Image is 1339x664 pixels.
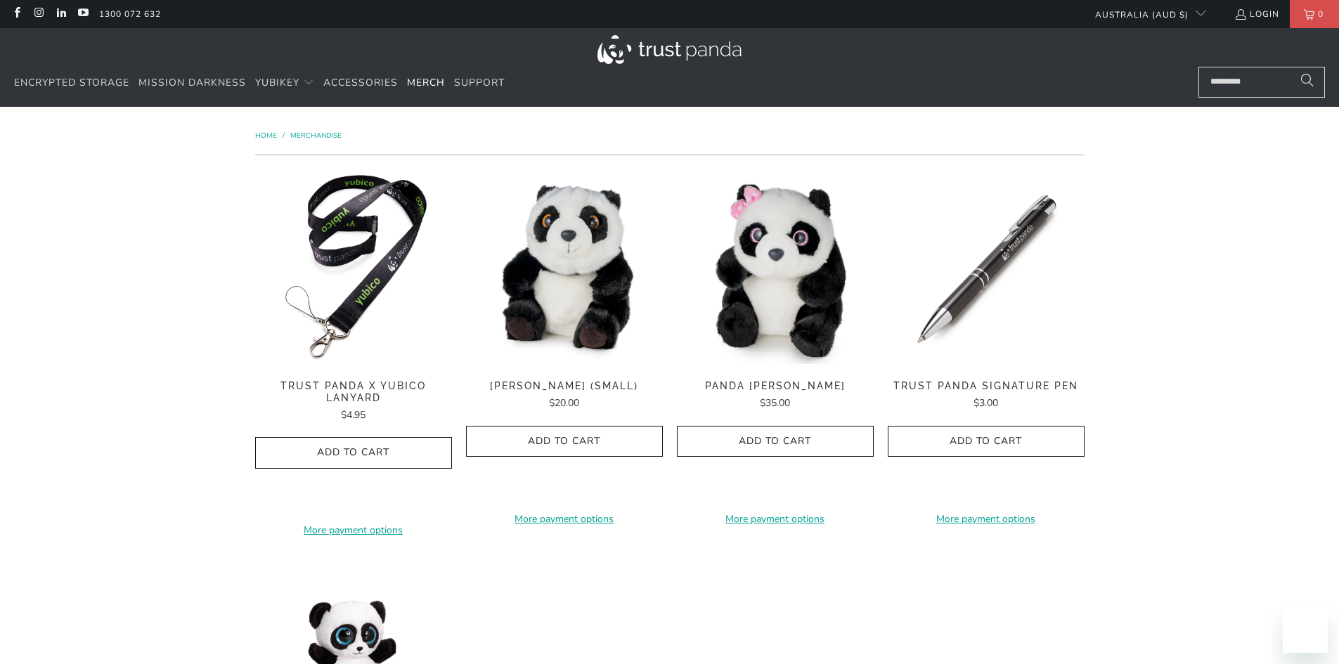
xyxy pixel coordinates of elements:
a: Trust Panda Australia on Facebook [11,8,22,20]
iframe: Button to launch messaging window [1283,608,1328,653]
img: Trust Panda Signature Pen - Trust Panda [888,169,1085,366]
span: Add to Cart [481,436,648,448]
a: Trust Panda Australia on Instagram [32,8,44,20]
summary: YubiKey [255,67,314,100]
a: More payment options [677,512,874,527]
img: Trust Panda Yubico Lanyard - Trust Panda [255,169,452,366]
span: Add to Cart [692,436,859,448]
span: Trust Panda Signature Pen [888,380,1085,392]
span: $4.95 [341,408,366,422]
button: Add to Cart [466,426,663,457]
span: $3.00 [973,396,998,410]
span: Add to Cart [903,436,1070,448]
button: Search [1290,67,1325,98]
button: Add to Cart [888,426,1085,457]
span: Trust Panda x Yubico Lanyard [255,380,452,404]
span: Panda [PERSON_NAME] [677,380,874,392]
span: Home [255,131,277,141]
span: Mission Darkness [138,76,246,89]
span: / [283,131,285,141]
span: Add to Cart [270,447,437,459]
a: Panda [PERSON_NAME] $35.00 [677,380,874,411]
span: $20.00 [549,396,579,410]
span: [PERSON_NAME] (Small) [466,380,663,392]
img: Panda Lin Lin (Small) - Trust Panda [466,169,663,366]
a: More payment options [888,512,1085,527]
a: Home [255,131,279,141]
nav: Translation missing: en.navigation.header.main_nav [14,67,505,100]
a: Merch [407,67,445,100]
a: Trust Panda Australia on LinkedIn [55,8,67,20]
a: Encrypted Storage [14,67,129,100]
img: Panda Lin Lin Sparkle - Trust Panda [677,169,874,366]
span: Encrypted Storage [14,76,129,89]
a: Accessories [323,67,398,100]
input: Search... [1198,67,1325,98]
a: More payment options [466,512,663,527]
a: Support [454,67,505,100]
span: $35.00 [760,396,790,410]
a: Trust Panda x Yubico Lanyard $4.95 [255,380,452,423]
img: Trust Panda Australia [597,35,742,64]
span: Support [454,76,505,89]
a: Trust Panda Australia on YouTube [77,8,89,20]
a: [PERSON_NAME] (Small) $20.00 [466,380,663,411]
a: Login [1234,6,1279,22]
a: More payment options [255,523,452,538]
a: Mission Darkness [138,67,246,100]
button: Add to Cart [255,437,452,469]
span: YubiKey [255,76,299,89]
a: Panda Lin Lin (Small) - Trust Panda Panda Lin Lin (Small) - Trust Panda [466,169,663,366]
a: Merchandise [290,131,342,141]
span: Accessories [323,76,398,89]
button: Add to Cart [677,426,874,457]
span: Merch [407,76,445,89]
a: 1300 072 632 [99,6,161,22]
a: Trust Panda Signature Pen $3.00 [888,380,1085,411]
